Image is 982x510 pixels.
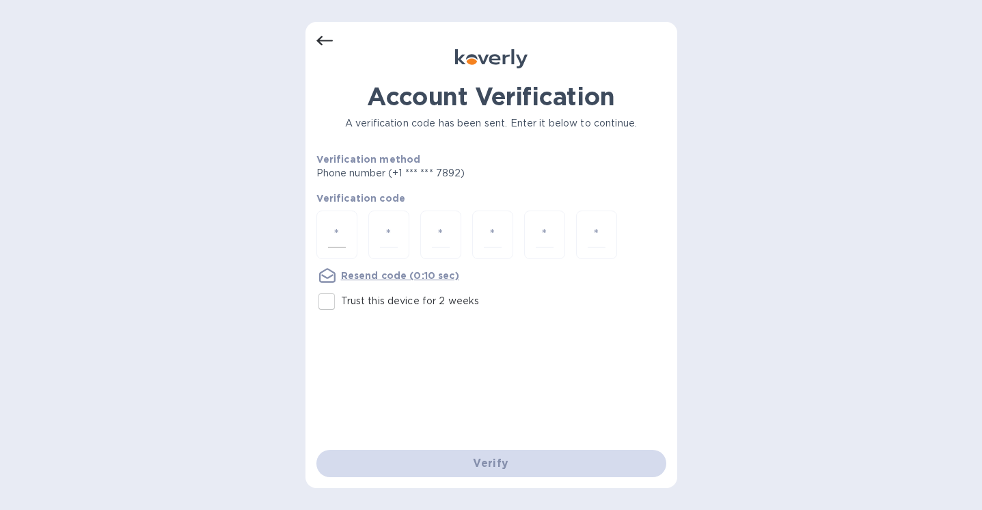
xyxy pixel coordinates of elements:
b: Verification method [316,154,421,165]
u: Resend code (0:10 sec) [341,270,459,281]
p: A verification code has been sent. Enter it below to continue. [316,116,666,131]
h1: Account Verification [316,82,666,111]
p: Verification code [316,191,666,205]
p: Phone number (+1 *** *** 7892) [316,166,570,180]
p: Trust this device for 2 weeks [341,294,480,308]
